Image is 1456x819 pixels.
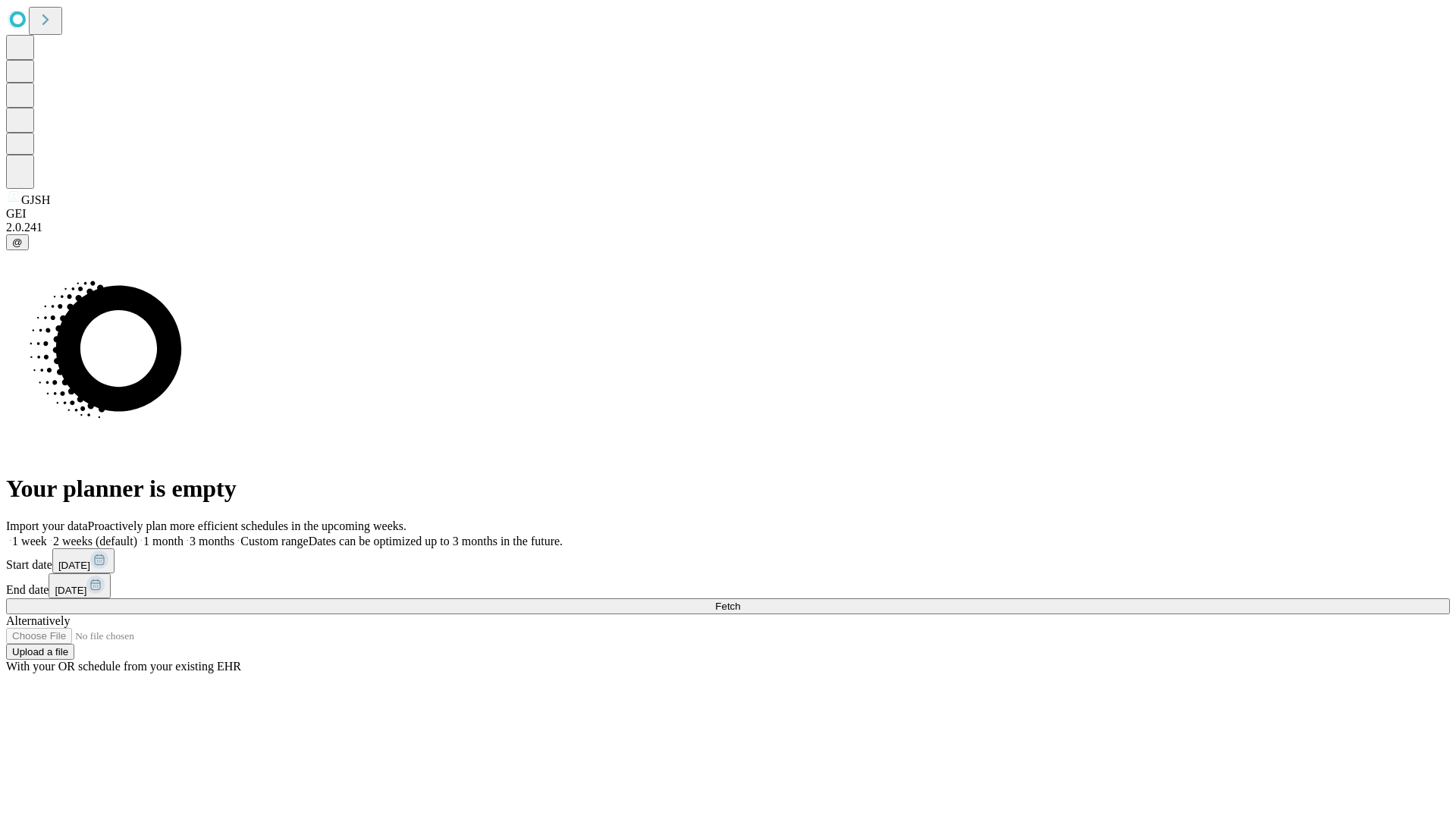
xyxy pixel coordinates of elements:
div: 2.0.241 [6,221,1450,234]
span: 1 week [12,535,47,548]
h1: Your planner is empty [6,475,1450,503]
span: Fetch [715,601,740,612]
button: [DATE] [49,573,111,598]
span: Import your data [6,519,88,532]
button: Upload a file [6,644,74,660]
span: 2 weeks (default) [53,535,137,548]
span: 3 months [190,535,234,548]
span: @ [12,237,23,248]
button: Fetch [6,598,1450,614]
button: @ [6,234,29,250]
span: GJSH [21,193,50,206]
button: [DATE] [52,548,115,573]
span: Alternatively [6,614,70,627]
div: End date [6,573,1450,598]
span: Custom range [240,535,308,548]
div: GEI [6,207,1450,221]
span: With your OR schedule from your existing EHR [6,660,241,673]
span: Dates can be optimized up to 3 months in the future. [309,535,563,548]
div: Start date [6,548,1450,573]
span: Proactively plan more efficient schedules in the upcoming weeks. [88,519,406,532]
span: [DATE] [58,560,90,571]
span: [DATE] [55,585,86,596]
span: 1 month [143,535,184,548]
